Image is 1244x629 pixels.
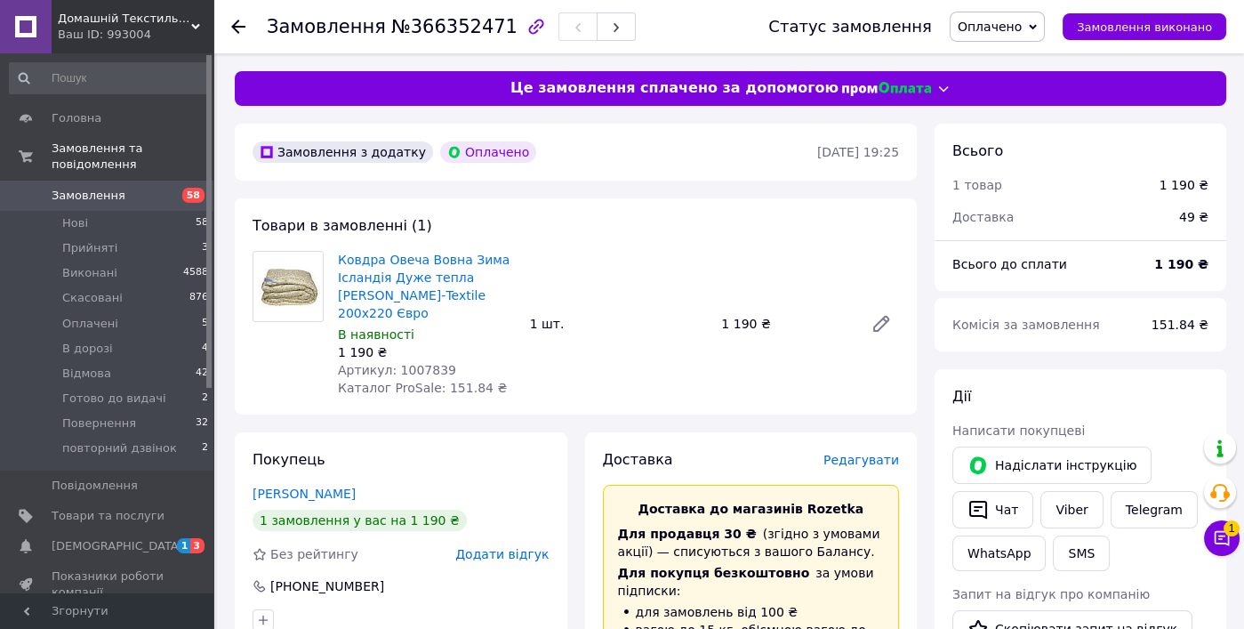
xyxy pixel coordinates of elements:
[523,311,715,336] div: 1 шт.
[196,215,208,231] span: 58
[177,538,191,553] span: 1
[52,141,213,173] span: Замовлення та повідомлення
[338,363,456,377] span: Артикул: 1007839
[202,341,208,357] span: 4
[253,252,323,321] img: Ковдра Овеча Вовна Зима Ісландія Дуже тепла Leleka-Textile 200х220 Євро
[202,316,208,332] span: 5
[714,311,856,336] div: 1 190 ₴
[952,388,971,405] span: Дії
[52,188,125,204] span: Замовлення
[62,240,117,256] span: Прийняті
[62,290,123,306] span: Скасовані
[182,188,205,203] span: 58
[62,316,118,332] span: Оплачені
[52,508,165,524] span: Товари та послуги
[952,257,1067,271] span: Всього до сплати
[1160,176,1208,194] div: 1 190 ₴
[618,564,885,600] div: за умови підписки:
[183,265,208,281] span: 4588
[62,391,166,407] span: Готово до видачі
[958,20,1022,34] span: Оплачено
[823,453,899,467] span: Редагувати
[952,491,1033,528] button: Чат
[1152,318,1208,332] span: 151.84 ₴
[603,451,673,468] span: Доставка
[768,18,932,36] div: Статус замовлення
[1063,13,1226,40] button: Замовлення виконано
[817,145,899,159] time: [DATE] 19:25
[196,415,208,431] span: 32
[338,327,414,342] span: В наявності
[1040,491,1103,528] a: Viber
[202,391,208,407] span: 2
[338,343,516,361] div: 1 190 ₴
[58,27,213,43] div: Ваш ID: 993004
[391,16,518,37] span: №366352471
[270,547,358,561] span: Без рейтингу
[952,318,1100,332] span: Комісія за замовлення
[52,538,183,554] span: [DEMOGRAPHIC_DATA]
[455,547,549,561] span: Додати відгук
[202,440,208,456] span: 2
[618,525,885,560] div: (згідно з умовами акції) — списуються з вашого Балансу.
[338,381,507,395] span: Каталог ProSale: 151.84 ₴
[62,215,88,231] span: Нові
[1053,536,1110,571] button: SMS
[638,502,863,516] span: Доставка до магазинів Rozetka
[253,451,325,468] span: Покупець
[52,110,101,126] span: Головна
[62,440,177,456] span: повторний дзвінок
[52,569,165,601] span: Показники роботи компанії
[62,366,111,382] span: Відмова
[1154,257,1208,271] b: 1 190 ₴
[952,210,1014,224] span: Доставка
[952,447,1152,484] button: Надіслати інструкцію
[952,536,1046,571] a: WhatsApp
[1168,198,1219,237] div: 49 ₴
[253,217,432,234] span: Товари в замовленні (1)
[52,478,138,494] span: Повідомлення
[338,253,510,320] a: Ковдра Овеча Вовна Зима Ісландія Дуже тепла [PERSON_NAME]-Textile 200х220 Євро
[1111,491,1198,528] a: Telegram
[618,527,757,541] span: Для продавця 30 ₴
[62,415,136,431] span: Повернення
[952,178,1002,192] span: 1 товар
[510,78,839,99] span: Це замовлення сплачено за допомогою
[618,566,810,580] span: Для покупця безкоштовно
[863,306,899,342] a: Редагувати
[952,423,1085,438] span: Написати покупцеві
[196,366,208,382] span: 42
[58,11,191,27] span: Домашній Текстиль Надобраніч
[267,16,386,37] span: Замовлення
[253,510,467,531] div: 1 замовлення у вас на 1 190 ₴
[1077,20,1212,34] span: Замовлення виконано
[202,240,208,256] span: 3
[1204,520,1240,556] button: Чат з покупцем1
[231,18,245,36] div: Повернутися назад
[618,603,885,621] li: для замовлень від 100 ₴
[269,577,386,595] div: [PHONE_NUMBER]
[952,587,1150,601] span: Запит на відгук про компанію
[62,265,117,281] span: Виконані
[253,141,433,163] div: Замовлення з додатку
[189,290,208,306] span: 876
[190,538,205,553] span: 3
[1224,516,1240,532] span: 1
[440,141,536,163] div: Оплачено
[253,487,356,501] a: [PERSON_NAME]
[952,142,1003,159] span: Всього
[62,341,113,357] span: В дорозі
[9,62,210,94] input: Пошук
